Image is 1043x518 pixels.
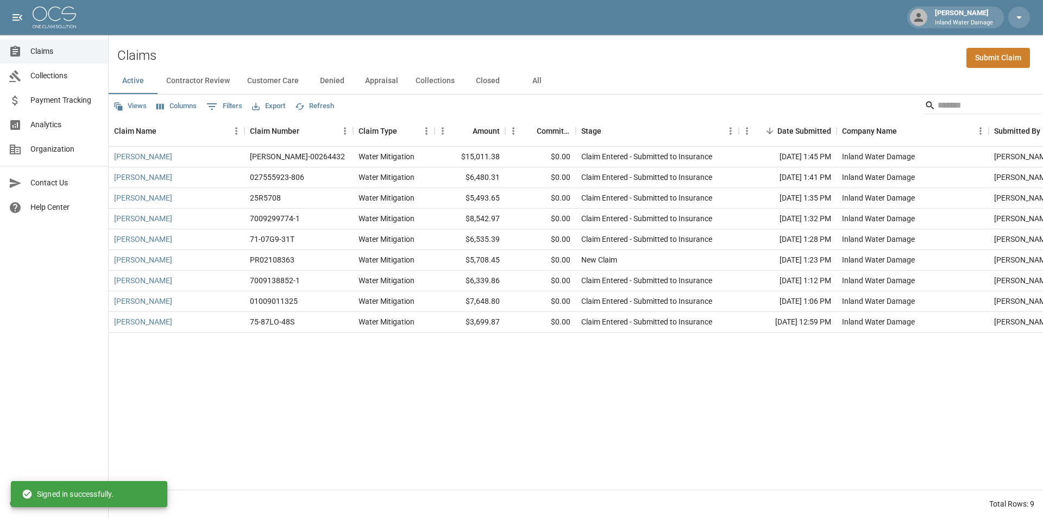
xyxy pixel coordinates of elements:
div: 027555923-806 [250,172,304,183]
button: Menu [228,123,244,139]
img: ocs-logo-white-transparent.png [33,7,76,28]
div: Claim Entered - Submitted to Insurance [581,275,712,286]
a: Submit Claim [966,48,1030,68]
div: [DATE] 1:23 PM [739,250,837,271]
div: dynamic tabs [109,68,1043,94]
div: $0.00 [505,229,576,250]
div: $6,535.39 [435,229,505,250]
div: 7009138852-1 [250,275,300,286]
button: Menu [418,123,435,139]
button: All [512,68,561,94]
button: Menu [337,123,353,139]
div: $6,339.86 [435,271,505,291]
span: Analytics [30,119,99,130]
div: Water Mitigation [359,296,414,307]
button: Sort [601,123,617,139]
a: [PERSON_NAME] [114,296,172,307]
div: [DATE] 1:28 PM [739,229,837,250]
div: Water Mitigation [359,254,414,265]
div: Inland Water Damage [842,213,915,224]
div: $5,493.65 [435,188,505,209]
span: Organization [30,143,99,155]
div: Claim Entered - Submitted to Insurance [581,316,712,327]
div: Water Mitigation [359,151,414,162]
div: Inland Water Damage [842,192,915,203]
button: Sort [156,123,172,139]
a: [PERSON_NAME] [114,192,172,203]
div: [DATE] 1:41 PM [739,167,837,188]
div: Date Submitted [777,116,831,146]
div: Signed in successfully. [22,484,114,504]
a: [PERSON_NAME] [114,254,172,265]
div: Committed Amount [537,116,570,146]
a: [PERSON_NAME] [114,316,172,327]
button: Collections [407,68,463,94]
div: Claim Entered - Submitted to Insurance [581,172,712,183]
button: Sort [457,123,473,139]
div: Claim Entered - Submitted to Insurance [581,234,712,245]
div: [DATE] 1:45 PM [739,147,837,167]
div: Committed Amount [505,116,576,146]
div: $0.00 [505,312,576,333]
div: Company Name [842,116,897,146]
div: Water Mitigation [359,234,414,245]
div: 25R5708 [250,192,281,203]
h2: Claims [117,48,156,64]
p: Inland Water Damage [935,18,993,28]
div: Total Rows: 9 [989,498,1034,509]
div: $0.00 [505,188,576,209]
div: $6,480.31 [435,167,505,188]
button: Sort [762,123,777,139]
div: Claim Entered - Submitted to Insurance [581,192,712,203]
a: [PERSON_NAME] [114,172,172,183]
a: [PERSON_NAME] [114,213,172,224]
button: Show filters [204,98,245,115]
div: CAHO-00264432 [250,151,345,162]
button: Sort [299,123,315,139]
button: Appraisal [356,68,407,94]
div: PR02108363 [250,254,294,265]
div: Stage [581,116,601,146]
div: Search [925,97,1041,116]
button: Sort [897,123,912,139]
div: [PERSON_NAME] [931,8,997,27]
div: Inland Water Damage [842,316,915,327]
div: Water Mitigation [359,275,414,286]
div: $7,648.80 [435,291,505,312]
div: Claim Type [353,116,435,146]
div: [DATE] 1:12 PM [739,271,837,291]
div: $0.00 [505,250,576,271]
a: [PERSON_NAME] [114,151,172,162]
div: $0.00 [505,167,576,188]
button: Sort [397,123,412,139]
div: 7009299774-1 [250,213,300,224]
div: 75-87LO-48S [250,316,294,327]
div: Claim Name [109,116,244,146]
div: $15,011.38 [435,147,505,167]
div: Amount [473,116,500,146]
span: Collections [30,70,99,82]
div: 71-07G9-31T [250,234,294,245]
div: Date Submitted [739,116,837,146]
div: [DATE] 1:35 PM [739,188,837,209]
div: [DATE] 1:32 PM [739,209,837,229]
div: Water Mitigation [359,316,414,327]
div: Claim Number [250,116,299,146]
div: $5,708.45 [435,250,505,271]
div: New Claim [581,254,617,265]
div: Water Mitigation [359,172,414,183]
button: Sort [521,123,537,139]
div: $0.00 [505,209,576,229]
div: [DATE] 12:59 PM [739,312,837,333]
div: Inland Water Damage [842,275,915,286]
div: $0.00 [505,291,576,312]
div: $3,699.87 [435,312,505,333]
div: Claim Entered - Submitted to Insurance [581,213,712,224]
button: Closed [463,68,512,94]
span: Payment Tracking [30,95,99,106]
span: Help Center [30,202,99,213]
div: Company Name [837,116,989,146]
div: Stage [576,116,739,146]
div: Claim Number [244,116,353,146]
div: Claim Entered - Submitted to Insurance [581,151,712,162]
